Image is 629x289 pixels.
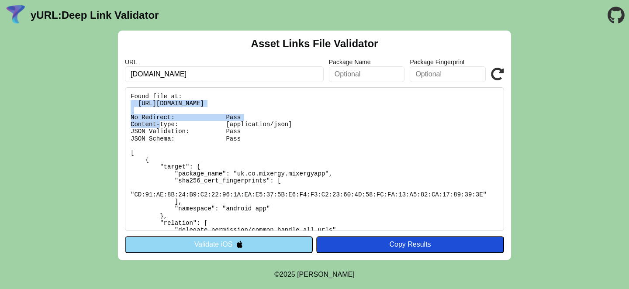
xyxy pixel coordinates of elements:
[329,58,405,65] label: Package Name
[274,260,354,289] footer: ©
[251,38,378,50] h2: Asset Links File Validator
[125,66,324,82] input: Required
[297,271,355,278] a: Michael Ibragimchayev's Personal Site
[410,66,486,82] input: Optional
[316,236,504,253] button: Copy Results
[329,66,405,82] input: Optional
[125,236,313,253] button: Validate iOS
[410,58,486,65] label: Package Fingerprint
[280,271,295,278] span: 2025
[236,241,243,248] img: appleIcon.svg
[321,241,500,248] div: Copy Results
[125,58,324,65] label: URL
[4,4,27,27] img: yURL Logo
[125,87,504,231] pre: Found file at: [URL][DOMAIN_NAME] No Redirect: Pass Content-type: [application/json] JSON Validat...
[31,9,159,21] a: yURL:Deep Link Validator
